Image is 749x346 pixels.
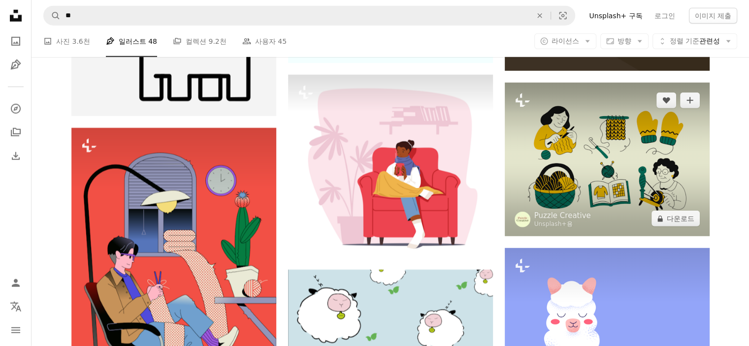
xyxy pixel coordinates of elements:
[689,8,737,24] button: 이미지 제출
[6,320,26,340] button: 메뉴
[208,36,226,47] span: 9.2천
[6,6,26,28] a: 홈 — Unsplash
[288,75,493,258] img: 집에서 추위 개념입니다. 따뜻한 격자 무늬와 겨울 옷을 입은 얼어붙은 여성 캐릭터가 안락의자에 앉아 뜨거운 음료를 마시고 있다. 낮은 온도, 추운 날씨가 얼어 붙습니다. 만화...
[680,93,700,108] button: 컬렉션에 추가
[552,37,579,45] span: 라이선스
[71,274,276,283] a: 사람은 아늑한 방에서 긴 스카프를 뜨개질합니다.
[656,93,676,108] button: 좋아요
[278,36,287,47] span: 45
[534,220,591,228] div: 용
[288,162,493,171] a: 집에서 추위 개념입니다. 따뜻한 격자 무늬와 겨울 옷을 입은 얼어붙은 여성 캐릭터가 안락의자에 앉아 뜨거운 음료를 마시고 있다. 낮은 온도, 추운 날씨가 얼어 붙습니다. 만화...
[6,273,26,293] a: 로그인 / 가입
[529,6,551,25] button: 삭제
[6,31,26,51] a: 사진
[44,6,61,25] button: Unsplash 검색
[652,33,737,49] button: 정렬 기준관련성
[43,26,90,57] a: 사진 3.6천
[505,155,710,164] a: 사람들은 뜨개질, 뜨개질, 벙어리 장갑을 만들고 있습니다.
[6,297,26,316] button: 언어
[618,37,631,45] span: 방향
[72,36,90,47] span: 3.6천
[534,220,567,227] a: Unsplash+
[651,211,700,226] button: 다운로드
[6,146,26,166] a: 다운로드 내역
[6,123,26,142] a: 컬렉션
[6,99,26,119] a: 탐색
[6,55,26,75] a: 일러스트
[242,26,287,57] a: 사용자 45
[649,8,681,24] a: 로그인
[583,8,648,24] a: Unsplash+ 구독
[551,6,575,25] button: 시각적 검색
[600,33,649,49] button: 방향
[43,6,575,26] form: 사이트 전체에서 이미지 찾기
[173,26,227,57] a: 컬렉션 9.2천
[515,212,530,227] img: Puzzle Creative의 프로필로 이동
[534,211,591,220] a: Puzzle Creative
[670,36,720,46] span: 관련성
[505,83,710,236] img: 사람들은 뜨개질, 뜨개질, 벙어리 장갑을 만들고 있습니다.
[670,37,699,45] span: 정렬 기준
[534,33,596,49] button: 라이선스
